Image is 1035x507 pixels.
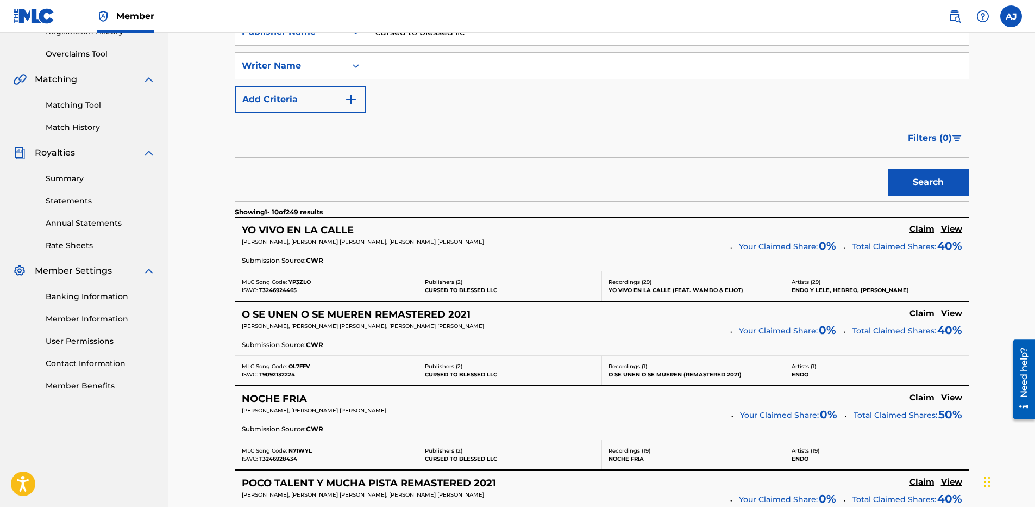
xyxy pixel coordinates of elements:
[242,224,354,237] h5: YO VIVO EN LA CALLE
[908,132,952,145] span: Filters ( 0 )
[937,322,962,338] span: 40 %
[792,447,962,455] p: Artists ( 19 )
[909,308,934,319] h5: Claim
[46,195,155,207] a: Statements
[288,447,312,454] span: N71WYL
[35,264,112,277] span: Member Settings
[288,279,311,286] span: YP3ZLO
[242,340,306,350] span: Submission Source:
[425,455,595,463] p: CURSED TO BLESSED LLC
[306,424,323,434] span: CWR
[35,73,77,86] span: Matching
[242,477,496,490] h5: POCO TALENT Y MUCHA PISTA REMASTERED 2021
[852,326,936,336] span: Total Claimed Shares:
[609,278,779,286] p: Recordings ( 29 )
[242,323,484,330] span: [PERSON_NAME], [PERSON_NAME] [PERSON_NAME], [PERSON_NAME] [PERSON_NAME]
[984,466,990,498] div: Arrastrar
[792,370,962,379] p: ENDO
[288,363,310,370] span: OL7FFV
[13,264,26,277] img: Member Settings
[944,5,965,27] a: Public Search
[1000,5,1022,27] div: User Menu
[46,380,155,392] a: Member Benefits
[941,393,962,403] h5: View
[242,238,484,245] span: [PERSON_NAME], [PERSON_NAME] [PERSON_NAME], [PERSON_NAME] [PERSON_NAME]
[46,173,155,184] a: Summary
[972,5,994,27] div: Help
[425,362,595,370] p: Publishers ( 2 )
[242,371,258,378] span: ISWC:
[242,424,306,434] span: Submission Source:
[739,494,818,505] span: Your Claimed Share:
[739,241,818,252] span: Your Claimed Share:
[425,447,595,455] p: Publishers ( 2 )
[13,8,55,24] img: MLC Logo
[941,308,962,319] h5: View
[909,393,934,403] h5: Claim
[888,169,969,196] button: Search
[116,10,154,22] span: Member
[425,278,595,286] p: Publishers ( 2 )
[425,286,595,294] p: CURSED TO BLESSED LLC
[854,410,937,420] span: Total Claimed Shares:
[981,455,1035,507] div: Widget de chat
[242,363,287,370] span: MLC Song Code:
[46,313,155,325] a: Member Information
[242,279,287,286] span: MLC Song Code:
[242,491,484,498] span: [PERSON_NAME], [PERSON_NAME] [PERSON_NAME], [PERSON_NAME] [PERSON_NAME]
[948,10,961,23] img: search
[952,135,962,141] img: filter
[259,287,297,294] span: T3246924465
[142,73,155,86] img: expand
[142,264,155,277] img: expand
[235,207,323,217] p: Showing 1 - 10 of 249 results
[259,371,295,378] span: T9092132224
[242,455,258,462] span: ISWC:
[142,146,155,159] img: expand
[259,455,297,462] span: T3246928434
[46,218,155,229] a: Annual Statements
[941,224,962,236] a: View
[609,370,779,379] p: O SE UNEN O SE MUEREN (REMASTERED 2021)
[792,362,962,370] p: Artists ( 1 )
[306,256,323,265] span: CWR
[941,308,962,320] a: View
[306,340,323,350] span: CWR
[97,10,110,23] img: Top Rightsholder
[609,455,779,463] p: NOCHE FRIA
[242,256,306,265] span: Submission Source:
[242,393,307,405] h5: NOCHE FRIA
[852,242,936,251] span: Total Claimed Shares:
[937,238,962,254] span: 40 %
[901,125,969,152] button: Filters (0)
[235,86,366,113] button: Add Criteria
[35,146,75,159] span: Royalties
[792,286,962,294] p: ENDO Y LELE, HEBREO, [PERSON_NAME]
[46,48,155,60] a: Overclaims Tool
[1005,335,1035,423] iframe: Resource Center
[941,477,962,487] h5: View
[242,287,258,294] span: ISWC:
[242,59,340,72] div: Writer Name
[46,100,155,111] a: Matching Tool
[609,362,779,370] p: Recordings ( 1 )
[792,278,962,286] p: Artists ( 29 )
[941,224,962,234] h5: View
[819,322,836,338] span: 0 %
[242,407,386,414] span: [PERSON_NAME], [PERSON_NAME] [PERSON_NAME]
[941,477,962,489] a: View
[740,410,819,421] span: Your Claimed Share:
[820,406,837,423] span: 0 %
[941,393,962,405] a: View
[425,370,595,379] p: CURSED TO BLESSED LLC
[242,447,287,454] span: MLC Song Code:
[938,406,962,423] span: 50 %
[13,146,26,159] img: Royalties
[46,358,155,369] a: Contact Information
[937,491,962,507] span: 40 %
[46,336,155,347] a: User Permissions
[981,455,1035,507] iframe: Chat Widget
[344,93,357,106] img: 9d2ae6d4665cec9f34b9.svg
